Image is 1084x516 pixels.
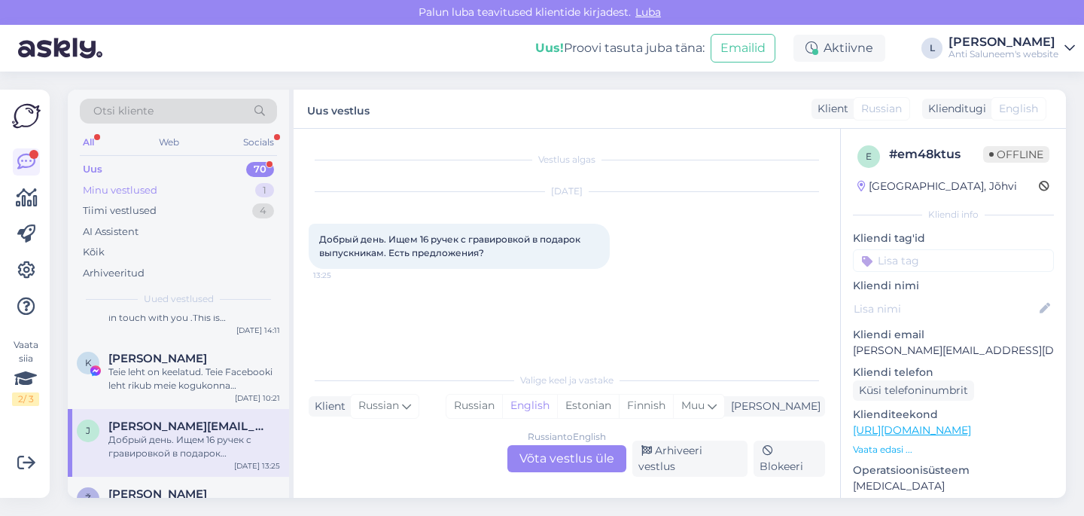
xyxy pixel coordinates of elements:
[83,203,157,218] div: Tiimi vestlused
[889,145,983,163] div: # em48ktus
[853,463,1054,478] p: Operatsioonisüsteem
[725,398,821,414] div: [PERSON_NAME]
[309,185,825,198] div: [DATE]
[246,162,274,177] div: 70
[793,35,885,62] div: Aktiivne
[853,249,1054,272] input: Lisa tag
[313,270,370,281] span: 13:25
[853,343,1054,359] p: [PERSON_NAME][EMAIL_ADDRESS][DOMAIN_NAME]
[309,398,346,414] div: Klient
[711,34,775,63] button: Emailid
[319,234,583,258] span: Добрый день. Ищем 16 ручек с гравировкой в подарок выпускникам. Есть предложения?
[853,380,974,401] div: Küsi telefoninumbrit
[12,102,41,130] img: Askly Logo
[853,423,971,437] a: [URL][DOMAIN_NAME]
[236,325,280,336] div: [DATE] 14:11
[85,493,91,504] span: Ž
[446,395,502,417] div: Russian
[309,153,825,166] div: Vestlus algas
[632,441,748,477] div: Arhiveeri vestlus
[307,99,370,119] label: Uus vestlus
[12,338,39,406] div: Vaata siia
[156,133,182,152] div: Web
[853,231,1054,246] p: Kliendi tag'id
[983,146,1049,163] span: Offline
[948,36,1058,48] div: [PERSON_NAME]
[528,430,606,444] div: Russian to English
[861,101,902,117] span: Russian
[83,266,145,281] div: Arhiveeritud
[853,365,1054,380] p: Kliendi telefon
[853,407,1054,423] p: Klienditeekond
[12,392,39,406] div: 2 / 3
[535,39,705,57] div: Proovi tasuta juba täna:
[252,203,274,218] div: 4
[255,183,274,198] div: 1
[85,357,92,368] span: K
[619,395,673,417] div: Finnish
[853,208,1054,221] div: Kliendi info
[502,395,557,417] div: English
[999,101,1038,117] span: English
[948,36,1075,60] a: [PERSON_NAME]Anti Saluneem's website
[240,133,277,152] div: Socials
[754,441,825,477] div: Blokeeri
[83,224,139,240] div: AI Assistent
[235,392,280,404] div: [DATE] 10:21
[108,365,280,392] div: Teie leht on keelatud. Teie Facebooki leht rikub meie kogukonna standardeid. Meie süsteem on saan...
[234,460,280,472] div: [DATE] 13:25
[358,398,399,414] span: Russian
[866,151,872,162] span: e
[144,292,214,306] span: Uued vestlused
[86,425,90,436] span: j
[811,101,848,117] div: Klient
[535,41,564,55] b: Uus!
[80,133,97,152] div: All
[631,5,665,19] span: Luba
[853,478,1054,494] p: [MEDICAL_DATA]
[93,103,154,119] span: Otsi kliente
[83,183,157,198] div: Minu vestlused
[557,395,619,417] div: Estonian
[108,487,207,501] span: Željka Ivančić
[108,433,280,460] div: Добрый день. Ищем 16 ручек с гравировкой в подарок выпускникам. Есть предложения?
[854,301,1037,317] input: Lisa nimi
[948,48,1058,60] div: Anti Saluneem's website
[108,352,207,365] span: Kristina Jusinskaite
[507,445,626,472] div: Võta vestlus üle
[681,398,705,412] span: Muu
[922,101,986,117] div: Klienditugi
[83,245,105,260] div: Kõik
[853,327,1054,343] p: Kliendi email
[108,420,265,433] span: juliahairova@mail.ru
[309,374,825,387] div: Valige keel ja vastake
[857,179,1017,194] div: [GEOGRAPHIC_DATA], Jõhvi
[83,162,102,177] div: Uus
[921,38,942,59] div: L
[853,278,1054,294] p: Kliendi nimi
[853,443,1054,456] p: Vaata edasi ...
